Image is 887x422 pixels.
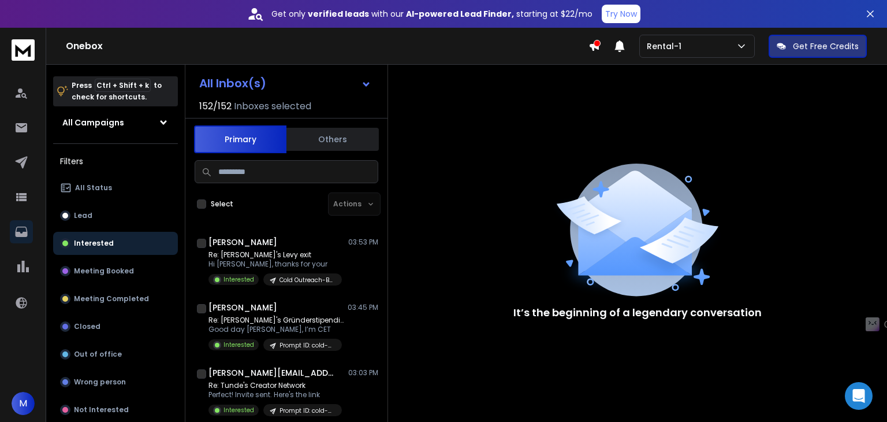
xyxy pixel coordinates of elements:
div: Open Intercom Messenger [845,382,873,410]
p: Try Now [605,8,637,20]
p: Meeting Completed [74,294,149,303]
button: Others [286,127,379,152]
p: Get Free Credits [793,40,859,52]
p: 03:53 PM [348,238,378,247]
p: Cold Outreach-B7 (12/08) [279,276,335,284]
button: M [12,392,35,415]
button: Lead [53,204,178,227]
p: Rental-1 [647,40,686,52]
span: 152 / 152 [199,99,232,113]
p: Hi [PERSON_NAME], thanks for your [208,260,342,269]
p: Press to check for shortcuts. [72,80,162,103]
p: Interested [74,239,114,248]
h3: Inboxes selected [234,99,311,113]
button: Wrong person [53,371,178,394]
p: Interested [223,406,254,414]
strong: verified leads [308,8,369,20]
button: All Status [53,176,178,199]
button: Out of office [53,343,178,366]
p: Prompt ID: cold-ai-reply-b5 (cold outreach) (11/08) [279,406,335,415]
p: Lead [74,211,92,220]
strong: AI-powered Lead Finder, [406,8,514,20]
span: Ctrl + Shift + k [95,79,151,92]
p: Re: Tunde's Creator Network [208,381,342,390]
button: Not Interested [53,398,178,421]
p: Interested [223,340,254,349]
h1: [PERSON_NAME] [208,236,277,248]
button: Meeting Completed [53,287,178,310]
h3: Filters [53,153,178,169]
p: Interested [223,275,254,284]
h1: [PERSON_NAME][EMAIL_ADDRESS][DOMAIN_NAME] [208,367,336,379]
h1: [PERSON_NAME] [208,302,277,313]
label: Select [211,199,233,209]
p: Not Interested [74,405,129,414]
h1: All Inbox(s) [199,77,266,89]
button: All Campaigns [53,111,178,134]
h1: All Campaigns [62,117,124,128]
button: Try Now [602,5,640,23]
button: Interested [53,232,178,255]
p: All Status [75,183,112,193]
p: Prompt ID: cold-ai-reply-b7 (cold outreach) (11/08) [279,341,335,350]
p: It’s the beginning of a legendary conversation [513,305,762,321]
p: 03:45 PM [348,303,378,312]
img: logo [12,39,35,61]
p: Perfect! Invite sent. Here's the link [208,390,342,399]
p: Get only with our starting at $22/mo [271,8,592,20]
p: Wrong person [74,377,126,387]
button: Meeting Booked [53,260,178,283]
p: Re: [PERSON_NAME]'s Levy exit [208,250,342,260]
button: All Inbox(s) [190,72,381,95]
button: Closed [53,315,178,338]
p: Re: [PERSON_NAME]'s Gründerstipendiat achievement [208,316,347,325]
p: Good day [PERSON_NAME], I’m CET [208,325,347,334]
p: 03:03 PM [348,368,378,377]
h1: Onebox [66,39,588,53]
p: Closed [74,322,100,331]
button: Primary [194,125,286,153]
p: Out of office [74,350,122,359]
button: Get Free Credits [769,35,867,58]
p: Meeting Booked [74,266,134,276]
